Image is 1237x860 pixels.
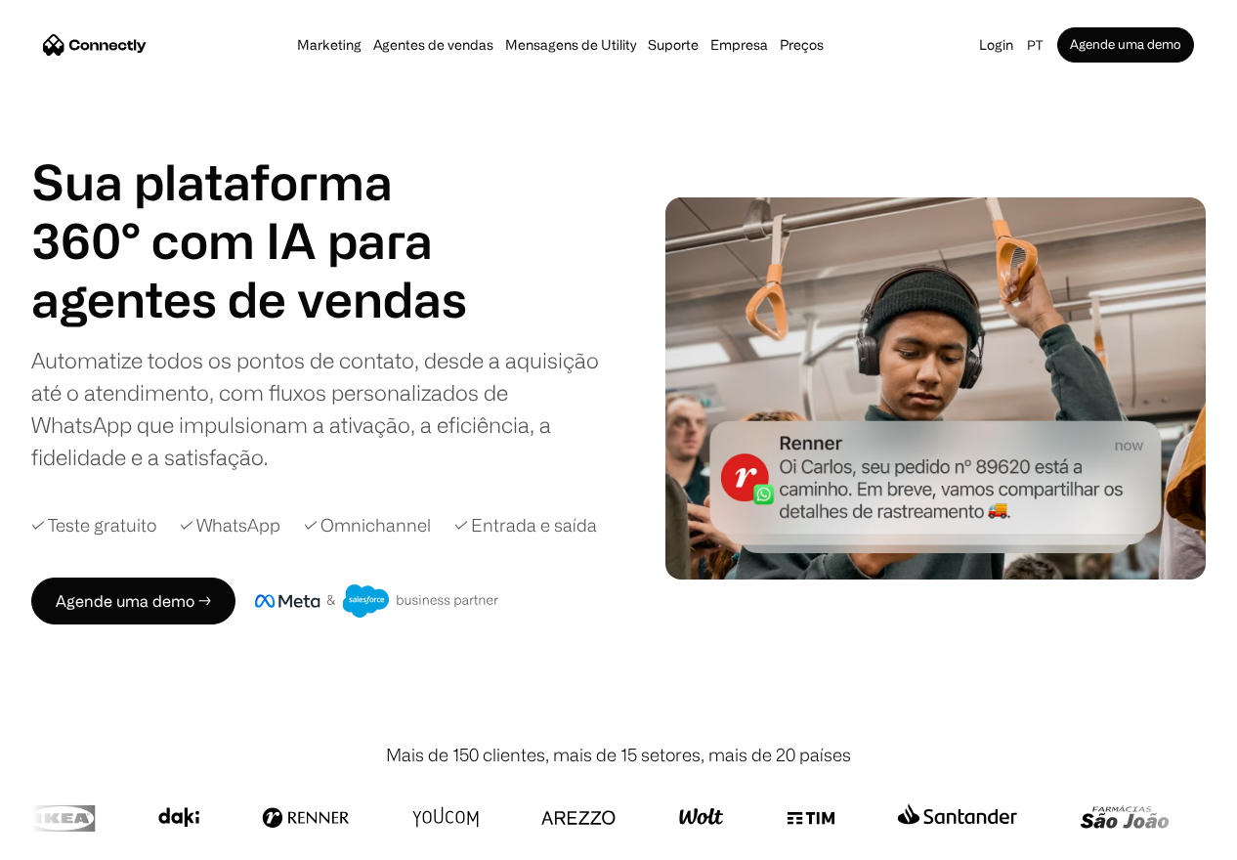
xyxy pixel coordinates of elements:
a: Suporte [642,37,704,53]
div: Automatize todos os pontos de contato, desde a aquisição até o atendimento, com fluxos personaliz... [31,344,612,473]
div: Mais de 150 clientes, mais de 15 setores, mais de 20 países [386,742,851,768]
div: Empresa [710,31,768,59]
a: Login [973,31,1019,59]
a: Agentes de vendas [367,37,499,53]
div: pt [1019,31,1057,59]
a: Agende uma demo [1057,27,1194,63]
div: carousel [31,270,481,328]
ul: Language list [39,826,117,853]
a: Agende uma demo → [31,578,235,624]
a: Mensagens de Utility [499,37,642,53]
div: 1 of 4 [31,270,481,328]
div: ✓ Omnichannel [304,512,431,538]
a: Preços [774,37,830,53]
img: Meta e crachá de parceiro de negócios do Salesforce. [255,584,499,618]
div: ✓ Teste gratuito [31,512,156,538]
h1: Sua plataforma 360° com IA para [31,152,481,270]
a: home [43,30,147,60]
div: ✓ Entrada e saída [454,512,597,538]
h1: agentes de vendas [31,270,481,328]
div: pt [1027,31,1043,59]
aside: Language selected: Português (Brasil) [20,824,117,853]
div: ✓ WhatsApp [180,512,280,538]
div: Empresa [704,31,774,59]
a: Marketing [291,37,367,53]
